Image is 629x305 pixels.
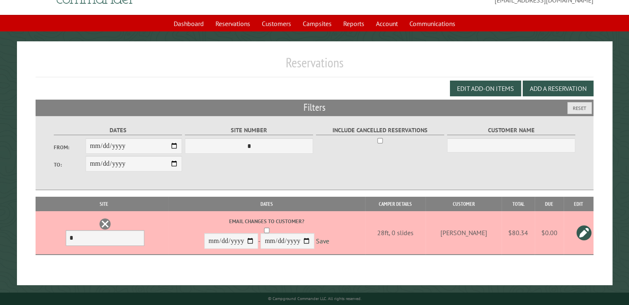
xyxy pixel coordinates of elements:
td: [PERSON_NAME] [426,211,502,255]
th: Edit [564,197,593,211]
label: Customer Name [447,126,576,135]
a: Save [316,237,329,245]
a: Reservations [210,16,255,31]
a: Reports [338,16,369,31]
a: Communications [404,16,460,31]
button: Add a Reservation [523,81,593,96]
label: From: [54,143,86,151]
label: Email changes to customer? [170,217,364,225]
a: Account [371,16,403,31]
th: Dates [168,197,365,211]
td: 28ft, 0 slides [365,211,426,255]
small: © Campground Commander LLC. All rights reserved. [268,296,361,301]
label: Site Number [185,126,313,135]
a: Delete this reservation [99,218,111,230]
td: $0.00 [535,211,564,255]
th: Due [535,197,564,211]
th: Total [502,197,535,211]
th: Customer [426,197,502,211]
h2: Filters [36,100,593,115]
label: Dates [54,126,182,135]
div: - [170,217,364,251]
label: To: [54,161,86,169]
a: Campsites [298,16,337,31]
h1: Reservations [36,55,593,77]
td: $80.34 [502,211,535,255]
label: Include Cancelled Reservations [316,126,445,135]
a: Dashboard [169,16,209,31]
th: Camper Details [365,197,426,211]
a: Customers [257,16,296,31]
button: Reset [567,102,592,114]
th: Site [40,197,168,211]
button: Edit Add-on Items [450,81,521,96]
